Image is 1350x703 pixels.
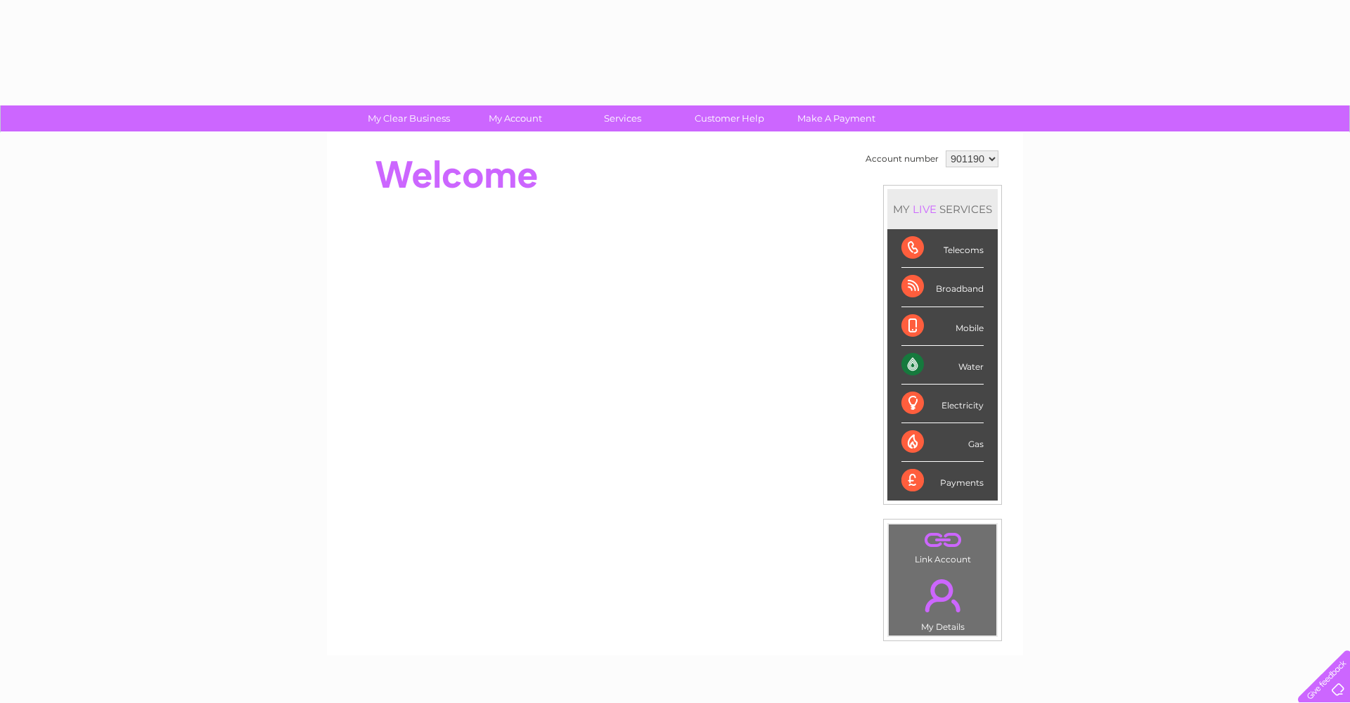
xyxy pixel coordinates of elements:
div: MY SERVICES [887,189,998,229]
a: My Clear Business [351,105,467,131]
div: LIVE [910,202,939,216]
div: Broadband [901,268,984,307]
div: Payments [901,462,984,500]
a: Customer Help [671,105,787,131]
div: Electricity [901,385,984,423]
a: My Account [458,105,574,131]
td: Link Account [888,524,997,568]
a: . [892,571,993,620]
a: . [892,528,993,553]
div: Telecoms [901,229,984,268]
a: Make A Payment [778,105,894,131]
div: Mobile [901,307,984,346]
td: Account number [862,147,942,171]
div: Water [901,346,984,385]
td: My Details [888,567,997,636]
div: Gas [901,423,984,462]
a: Services [565,105,681,131]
